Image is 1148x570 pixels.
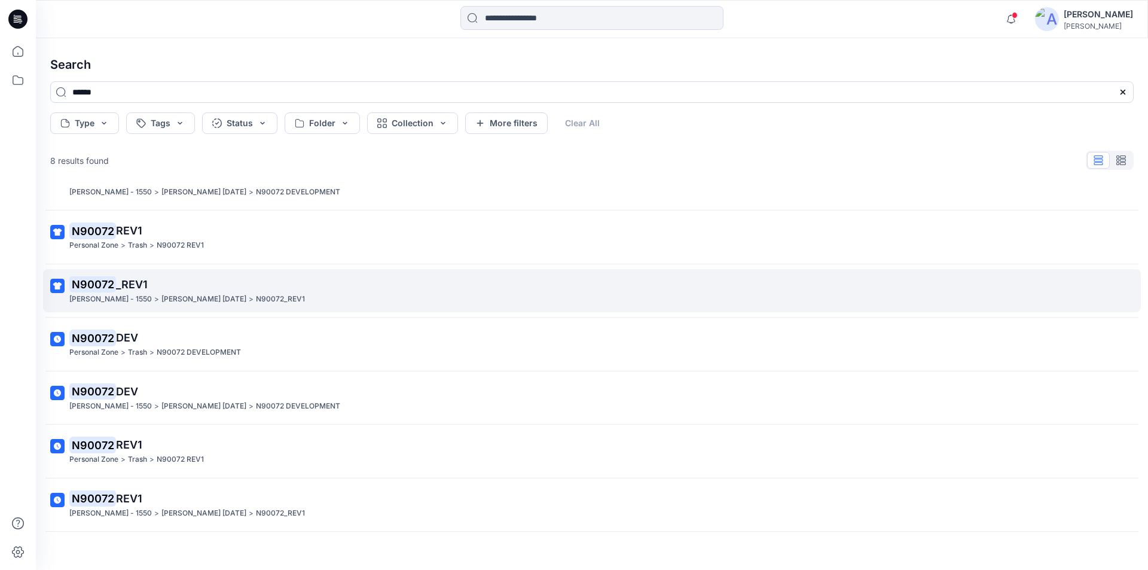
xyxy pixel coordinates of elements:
span: DEV [116,331,138,344]
mark: N90072 [69,383,116,400]
p: > [121,239,126,252]
p: > [154,400,159,413]
p: > [154,293,159,306]
h4: Search [41,48,1143,81]
p: N90072 DEVELOPMENT [256,400,340,413]
p: > [249,293,254,306]
mark: N90072 [69,276,116,292]
p: N90072 DEVELOPMENT [256,186,340,199]
img: avatar [1035,7,1059,31]
p: Ellen Tracy - 1550 [69,507,152,520]
button: Status [202,112,277,134]
button: Folder [285,112,360,134]
p: N90072 DEVELOPMENT [157,346,241,359]
a: N90072REV1Personal Zone>Trash>N90072 REV1 [43,429,1141,473]
p: > [149,239,154,252]
p: > [121,453,126,466]
span: REV1 [116,438,142,451]
p: > [149,346,154,359]
span: DEV [116,385,138,398]
p: > [154,186,159,199]
p: Ellen Tracy Aug 25 [161,400,246,413]
p: > [249,507,254,520]
span: _REV1 [116,278,148,291]
p: > [121,346,126,359]
p: Ellen Tracy Aug 25 [161,186,246,199]
button: Tags [126,112,195,134]
button: Type [50,112,119,134]
p: > [249,186,254,199]
p: Personal Zone [69,346,118,359]
a: N90072_REV1[PERSON_NAME] - 1550>[PERSON_NAME] [DATE]>N90072_REV1 [43,269,1141,313]
div: [PERSON_NAME] [1064,7,1133,22]
p: Trash [128,239,147,252]
a: N90072REV1Personal Zone>Trash>N90072 REV1 [43,215,1141,259]
button: Collection [367,112,458,134]
p: N90072 REV1 [157,453,204,466]
div: [PERSON_NAME] [1064,22,1133,31]
p: N90072_REV1 [256,293,305,306]
span: REV1 [116,492,142,505]
p: Ellen Tracy - 1550 [69,186,152,199]
mark: N90072 [69,330,116,346]
p: 8 results found [50,154,109,167]
a: N90072DEV[PERSON_NAME] - 1550>[PERSON_NAME] [DATE]>N90072 DEVELOPMENT [43,376,1141,420]
p: Ellen Tracy - 1550 [69,400,152,413]
p: Ellen Tracy Aug 25 [161,507,246,520]
p: N90072 REV1 [157,239,204,252]
button: More filters [465,112,548,134]
p: > [149,453,154,466]
mark: N90072 [69,490,116,507]
span: REV1 [116,224,142,237]
p: Ellen Tracy - 1550 [69,293,152,306]
a: N90072DEVPersonal Zone>Trash>N90072 DEVELOPMENT [43,322,1141,366]
p: N90072_REV1 [256,507,305,520]
a: N90072REV1[PERSON_NAME] - 1550>[PERSON_NAME] [DATE]>N90072_REV1 [43,483,1141,527]
mark: N90072 [69,222,116,239]
p: > [154,507,159,520]
mark: N90072 [69,437,116,453]
p: Trash [128,453,147,466]
p: > [249,400,254,413]
p: Personal Zone [69,453,118,466]
p: Trash [128,346,147,359]
p: Ellen Tracy Aug 25 [161,293,246,306]
p: Personal Zone [69,239,118,252]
